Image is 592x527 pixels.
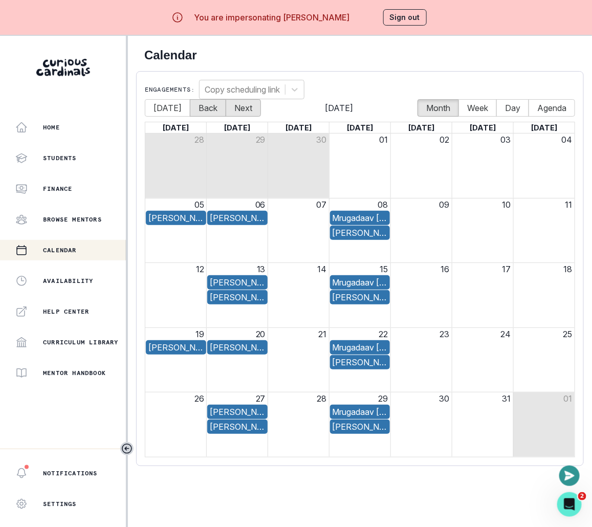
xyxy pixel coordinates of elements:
[470,123,496,132] span: [DATE]
[43,500,77,508] p: Settings
[43,154,77,162] p: Students
[261,102,418,114] span: [DATE]
[578,492,586,500] span: 2
[439,392,449,405] button: 30
[333,341,388,354] div: Mrugadaav Kharat's Environmental Science Passion Project
[319,328,327,340] button: 21
[210,341,265,354] div: Huck Rose-Marshall: Marine Biology Project
[347,123,373,132] span: [DATE]
[210,421,265,433] div: Huck Rose-Marshall: Marine Biology Project
[383,9,427,26] button: Sign out
[148,212,204,224] div: Everett Roush's Passion Project
[440,328,449,340] button: 23
[190,99,226,117] button: Back
[500,328,511,340] button: 24
[559,466,580,486] button: Open or close messaging widget
[145,122,575,457] div: Month View
[502,392,511,405] button: 31
[418,99,459,117] button: Month
[565,199,572,211] button: 11
[333,212,388,224] div: Mrugadaav Kharat's Environmental Science Passion Project
[333,421,388,433] div: Jacob Saperstein's Marine Bio Mentorship
[210,406,265,418] div: Everett Roush's Passion Project
[496,99,529,117] button: Day
[441,263,449,275] button: 16
[378,392,388,405] button: 29
[531,123,557,132] span: [DATE]
[36,59,90,76] img: Curious Cardinals Logo
[145,99,190,117] button: [DATE]
[378,199,388,211] button: 08
[379,134,388,146] button: 01
[502,263,511,275] button: 17
[440,134,449,146] button: 02
[439,199,449,211] button: 09
[43,215,102,224] p: Browse Mentors
[257,263,266,275] button: 13
[380,263,388,275] button: 15
[194,199,204,211] button: 05
[333,406,388,418] div: Mrugadaav Kharat's Environmental Science Passion Project
[145,85,195,94] p: Engagements:
[226,99,261,117] button: Next
[563,263,572,275] button: 18
[561,134,572,146] button: 04
[224,123,250,132] span: [DATE]
[256,392,266,405] button: 27
[210,212,265,224] div: Huck Rose-Marshall: Marine Biology Project
[333,291,388,303] div: Jacob Saperstein's Marine Bio Mentorship
[563,328,572,340] button: 25
[43,277,93,285] p: Availability
[195,328,204,340] button: 19
[256,328,266,340] button: 20
[318,263,327,275] button: 14
[43,246,77,254] p: Calendar
[43,185,72,193] p: Finance
[148,341,204,354] div: Everett Roush's Passion Project
[529,99,575,117] button: Agenda
[500,134,511,146] button: 03
[194,11,349,24] p: You are impersonating [PERSON_NAME]
[286,123,312,132] span: [DATE]
[194,134,204,146] button: 28
[120,442,134,455] button: Toggle sidebar
[43,469,98,477] p: Notifications
[210,276,265,289] div: Everett Roush's Passion Project
[458,99,497,117] button: Week
[163,123,189,132] span: [DATE]
[408,123,434,132] span: [DATE]
[43,369,106,377] p: Mentor Handbook
[194,392,204,405] button: 26
[502,199,511,211] button: 10
[317,392,327,405] button: 28
[196,263,204,275] button: 12
[333,356,388,368] div: Jacob Saperstein's Marine Bio Mentorship
[144,48,576,63] h2: Calendar
[563,392,572,405] button: 01
[317,199,327,211] button: 07
[255,199,266,211] button: 06
[379,328,388,340] button: 22
[43,338,119,346] p: Curriculum Library
[557,492,582,517] iframe: Intercom live chat
[317,134,327,146] button: 30
[210,291,265,303] div: Huck Rose-Marshall: Marine Biology Project
[256,134,266,146] button: 29
[43,308,89,316] p: Help Center
[333,276,388,289] div: Mrugadaav Kharat's Environmental Science Passion Project
[333,227,388,239] div: Jacob Saperstein's Marine Bio Mentorship
[43,123,60,131] p: Home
